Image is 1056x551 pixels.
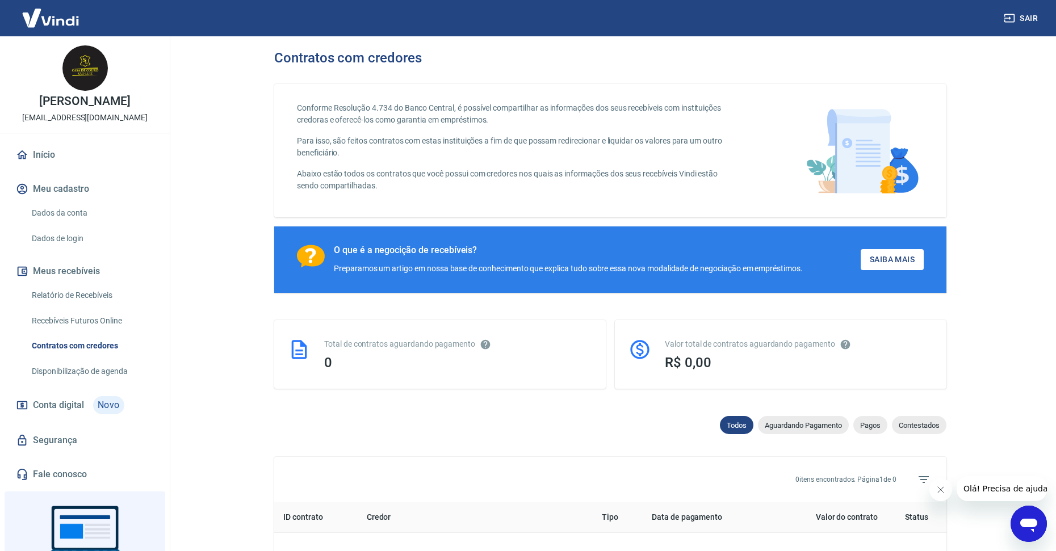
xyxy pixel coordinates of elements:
[39,95,130,107] p: [PERSON_NAME]
[14,1,87,35] img: Vindi
[480,339,491,350] svg: Esses contratos não se referem à Vindi, mas sim a outras instituições.
[853,416,887,434] div: Pagos
[14,428,156,453] a: Segurança
[27,309,156,333] a: Recebíveis Futuros Online
[758,416,849,434] div: Aguardando Pagamento
[892,416,946,434] div: Contestados
[840,339,851,350] svg: O valor comprometido não se refere a pagamentos pendentes na Vindi e sim como garantia a outras i...
[27,334,156,357] a: Contratos com credores
[334,245,803,256] div: O que é a negocição de recebíveis?
[643,502,771,533] th: Data de pagamento
[297,168,736,192] p: Abaixo estão todos os contratos que você possui com credores nos quais as informações dos seus re...
[861,249,924,270] a: Saiba Mais
[758,421,849,430] span: Aguardando Pagamento
[274,502,358,533] th: ID contrato
[14,392,156,419] a: Conta digitalNovo
[14,259,156,284] button: Meus recebíveis
[14,462,156,487] a: Fale conosco
[297,102,736,126] p: Conforme Resolução 4.734 do Banco Central, é possível compartilhar as informações dos seus recebí...
[62,45,108,91] img: 08a53025-34e7-4c2a-b49c-e62a41d0fbfe.jpeg
[358,502,593,533] th: Credor
[665,355,711,371] span: R$ 0,00
[1001,8,1042,29] button: Sair
[93,396,124,414] span: Novo
[853,421,887,430] span: Pagos
[27,284,156,307] a: Relatório de Recebíveis
[33,397,84,413] span: Conta digital
[957,476,1047,501] iframe: Mensagem da empresa
[324,355,592,371] div: 0
[324,338,592,350] div: Total de contratos aguardando pagamento
[929,478,952,501] iframe: Fechar mensagem
[720,416,753,434] div: Todos
[887,502,946,533] th: Status
[771,502,887,533] th: Valor do contrato
[22,112,148,124] p: [EMAIL_ADDRESS][DOMAIN_NAME]
[274,50,422,66] h3: Contratos com credores
[14,142,156,167] a: Início
[892,421,946,430] span: Contestados
[297,135,736,159] p: Para isso, são feitos contratos com estas instituições a fim de que possam redirecionar e liquida...
[1011,506,1047,542] iframe: Botão para abrir a janela de mensagens
[910,466,937,493] span: Filtros
[14,176,156,201] button: Meu cadastro
[297,245,325,268] img: Ícone com um ponto de interrogação.
[720,421,753,430] span: Todos
[665,338,933,350] div: Valor total de contratos aguardando pagamento
[7,8,95,17] span: Olá! Precisa de ajuda?
[795,474,896,485] p: 0 itens encontrados. Página 1 de 0
[27,360,156,383] a: Disponibilização de agenda
[27,201,156,225] a: Dados da conta
[801,102,924,199] img: main-image.9f1869c469d712ad33ce.png
[334,263,803,275] div: Preparamos um artigo em nossa base de conhecimento que explica tudo sobre essa nova modalidade de...
[593,502,643,533] th: Tipo
[27,227,156,250] a: Dados de login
